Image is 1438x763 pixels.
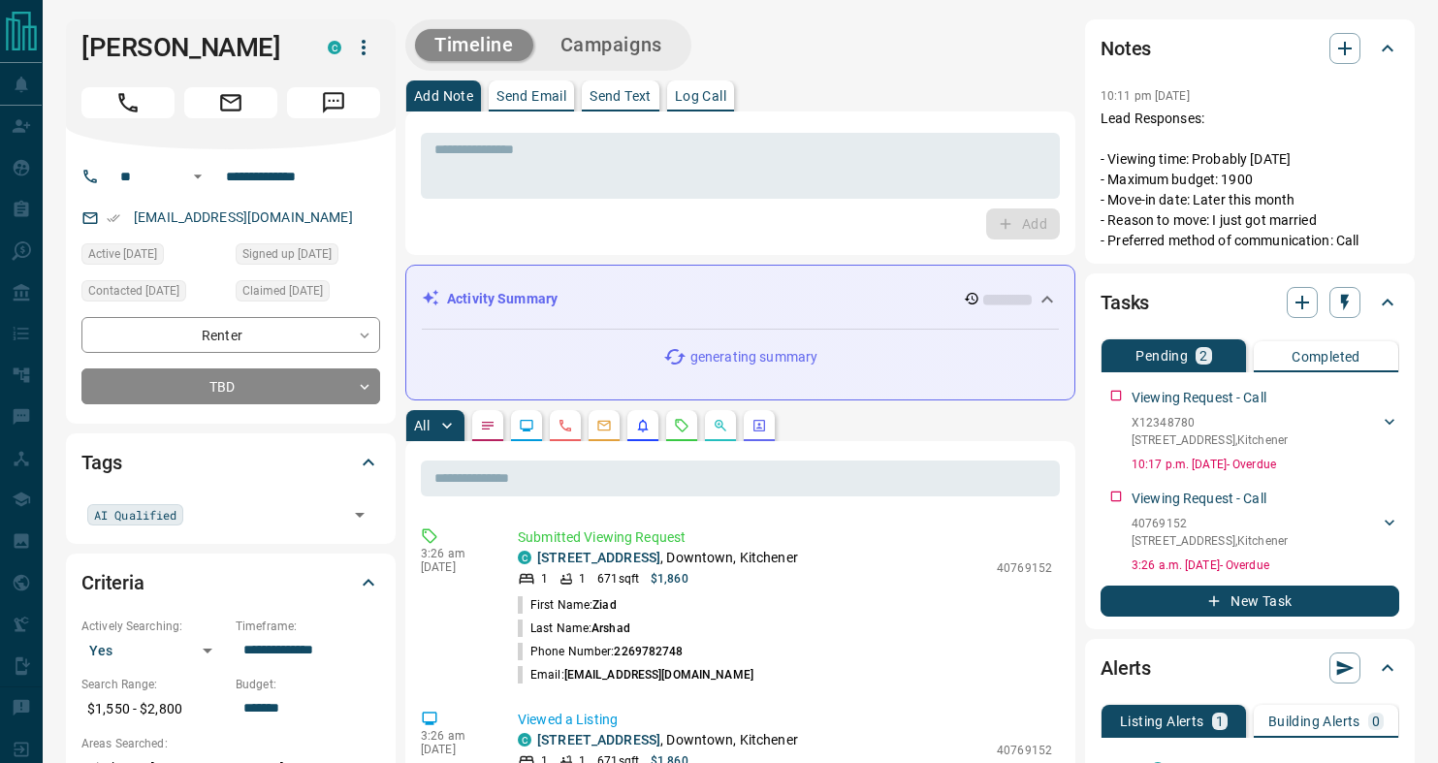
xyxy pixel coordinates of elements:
div: Sun Sep 07 2025 [236,280,380,307]
div: Yes [81,635,226,666]
p: Send Text [590,89,652,103]
p: Activity Summary [447,289,558,309]
a: [EMAIL_ADDRESS][DOMAIN_NAME] [134,209,353,225]
p: Pending [1135,349,1188,363]
p: 3:26 a.m. [DATE] - Overdue [1132,556,1399,574]
svg: Notes [480,418,495,433]
p: [STREET_ADDRESS] , Kitchener [1132,532,1288,550]
div: condos.ca [518,551,531,564]
p: Log Call [675,89,726,103]
a: [STREET_ADDRESS] [537,550,660,565]
p: 1 [579,570,586,588]
div: Notes [1101,25,1399,72]
p: generating summary [690,347,817,367]
div: Tasks [1101,279,1399,326]
a: [STREET_ADDRESS] [537,732,660,747]
span: Claimed [DATE] [242,281,323,301]
p: 1 [1216,715,1224,728]
p: 10:11 pm [DATE] [1101,89,1190,103]
button: Campaigns [541,29,682,61]
p: Budget: [236,676,380,693]
p: Building Alerts [1268,715,1360,728]
div: TBD [81,368,380,404]
p: Submitted Viewing Request [518,527,1052,548]
p: 40769152 [997,559,1052,577]
div: 40769152[STREET_ADDRESS],Kitchener [1132,511,1399,554]
span: Ziad [592,598,616,612]
p: [DATE] [421,743,489,756]
div: Renter [81,317,380,353]
p: Phone Number: [518,643,684,660]
p: 3:26 am [421,729,489,743]
svg: Emails [596,418,612,433]
p: Last Name: [518,620,630,637]
div: X12348780[STREET_ADDRESS],Kitchener [1132,410,1399,453]
p: All [414,419,430,432]
p: 40769152 [997,742,1052,759]
button: New Task [1101,586,1399,617]
p: $1,860 [651,570,688,588]
h2: Tags [81,447,121,478]
span: Email [184,87,277,118]
button: Open [346,501,373,528]
div: condos.ca [328,41,341,54]
span: Signed up [DATE] [242,244,332,264]
p: First Name: [518,596,617,614]
div: Tags [81,439,380,486]
span: [EMAIL_ADDRESS][DOMAIN_NAME] [564,668,753,682]
span: AI Qualified [94,505,176,525]
h2: Notes [1101,33,1151,64]
p: Add Note [414,89,473,103]
h2: Criteria [81,567,144,598]
p: Completed [1292,350,1360,364]
span: Arshad [591,621,630,635]
svg: Listing Alerts [635,418,651,433]
p: Email: [518,666,753,684]
p: [DATE] [421,560,489,574]
svg: Opportunities [713,418,728,433]
p: , Downtown, Kitchener [537,730,798,750]
svg: Agent Actions [751,418,767,433]
p: Viewing Request - Call [1132,388,1266,408]
div: Alerts [1101,645,1399,691]
p: 10:17 p.m. [DATE] - Overdue [1132,456,1399,473]
span: Active [DATE] [88,244,157,264]
p: [STREET_ADDRESS] , Kitchener [1132,431,1288,449]
button: Timeline [415,29,533,61]
p: 671 sqft [597,570,639,588]
p: 0 [1372,715,1380,728]
p: Areas Searched: [81,735,380,752]
p: 3:26 am [421,547,489,560]
svg: Requests [674,418,689,433]
h1: [PERSON_NAME] [81,32,299,63]
p: 40769152 [1132,515,1288,532]
p: Timeframe: [236,618,380,635]
button: Open [186,165,209,188]
span: Message [287,87,380,118]
h2: Alerts [1101,652,1151,684]
div: Criteria [81,559,380,606]
p: Send Email [496,89,566,103]
div: condos.ca [518,733,531,747]
div: Sun Sep 07 2025 [236,243,380,270]
span: 2269782748 [614,645,683,658]
p: $1,550 - $2,800 [81,693,226,725]
span: Call [81,87,175,118]
p: Actively Searching: [81,618,226,635]
div: Mon Sep 08 2025 [81,280,226,307]
p: 2 [1199,349,1207,363]
p: Search Range: [81,676,226,693]
p: Lead Responses: - Viewing time: Probably [DATE] - Maximum budget: 1900 - Move-in date: Later this... [1101,109,1399,251]
svg: Calls [558,418,573,433]
p: Viewing Request - Call [1132,489,1266,509]
h2: Tasks [1101,287,1149,318]
p: Viewed a Listing [518,710,1052,730]
p: Listing Alerts [1120,715,1204,728]
svg: Lead Browsing Activity [519,418,534,433]
div: Activity Summary [422,281,1059,317]
p: X12348780 [1132,414,1288,431]
p: , Downtown, Kitchener [537,548,798,568]
p: 1 [541,570,548,588]
svg: Email Verified [107,211,120,225]
div: Sun Sep 14 2025 [81,243,226,270]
